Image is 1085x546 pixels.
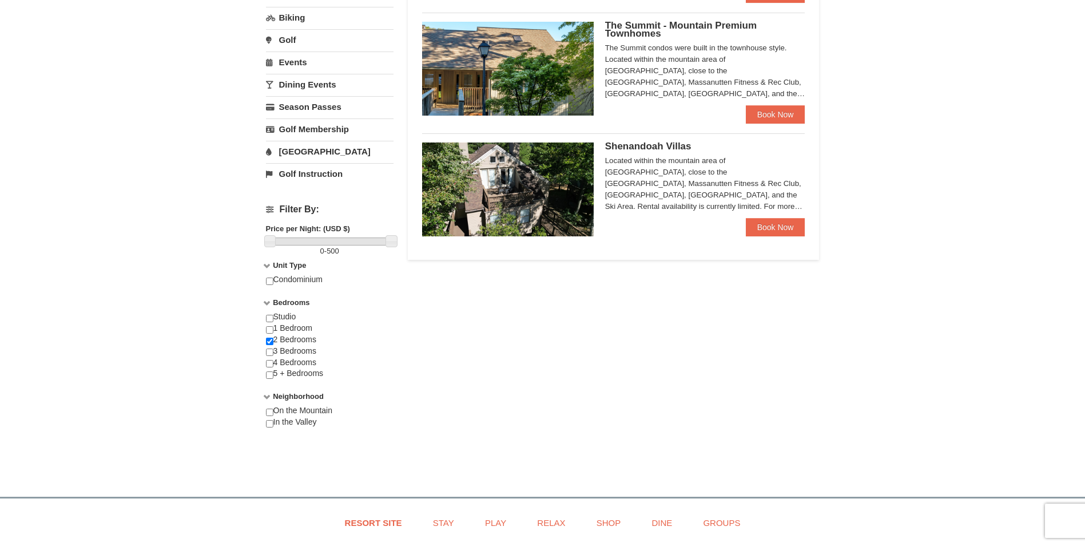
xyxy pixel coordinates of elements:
a: Resort Site [331,510,416,536]
span: Shenandoah Villas [605,141,691,152]
a: Events [266,52,394,73]
img: 19219019-2-e70bf45f.jpg [422,143,594,236]
a: Golf Instruction [266,163,394,184]
label: - [266,246,394,257]
div: On the Mountain In the Valley [266,405,394,440]
a: Dining Events [266,74,394,95]
a: Season Passes [266,96,394,117]
img: 19219034-1-0eee7e00.jpg [422,22,594,116]
a: Shop [582,510,635,536]
a: Biking [266,7,394,28]
span: The Summit - Mountain Premium Townhomes [605,20,757,39]
strong: Neighborhood [273,392,324,401]
a: [GEOGRAPHIC_DATA] [266,141,394,162]
a: Book Now [746,218,805,236]
span: 0 [320,247,324,255]
div: Studio 1 Bedroom 2 Bedrooms 3 Bedrooms 4 Bedrooms 5 + Bedrooms [266,311,394,391]
a: Play [471,510,520,536]
span: 500 [327,247,339,255]
div: The Summit condos were built in the townhouse style. Located within the mountain area of [GEOGRAP... [605,42,805,100]
a: Golf Membership [266,118,394,140]
a: Book Now [746,105,805,124]
strong: Unit Type [273,261,306,270]
a: Dine [637,510,686,536]
a: Groups [689,510,754,536]
a: Golf [266,29,394,50]
a: Relax [523,510,579,536]
div: Condominium [266,274,394,297]
strong: Price per Night: (USD $) [266,224,350,233]
h4: Filter By: [266,204,394,215]
div: Located within the mountain area of [GEOGRAPHIC_DATA], close to the [GEOGRAPHIC_DATA], Massanutte... [605,155,805,212]
strong: Bedrooms [273,298,309,307]
a: Stay [419,510,468,536]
